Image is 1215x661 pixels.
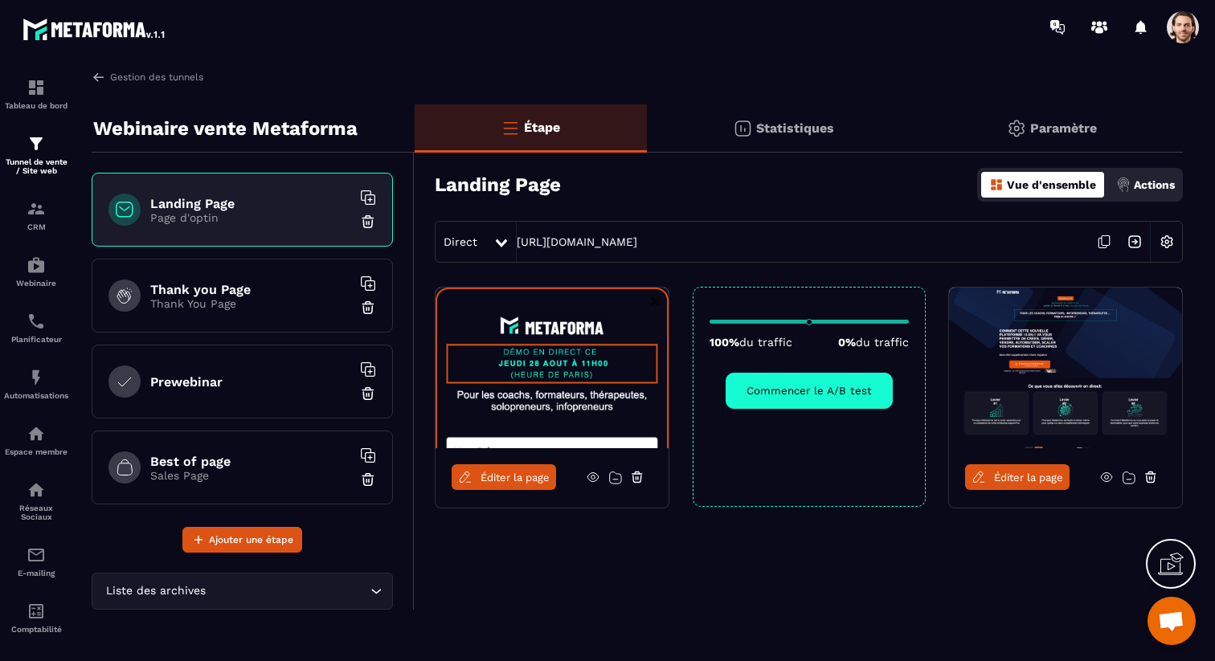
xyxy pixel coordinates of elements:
p: Webinaire [4,279,68,288]
p: E-mailing [4,569,68,577]
a: [URL][DOMAIN_NAME] [517,235,637,248]
img: logo [22,14,167,43]
div: Search for option [92,573,393,610]
h3: Landing Page [435,173,561,196]
p: Vue d'ensemble [1007,178,1096,191]
img: accountant [27,602,46,621]
button: Ajouter une étape [182,527,302,553]
img: trash [360,471,376,488]
p: Réseaux Sociaux [4,504,68,521]
img: formation [27,199,46,218]
span: du traffic [856,336,909,349]
img: image [436,288,669,448]
img: email [27,545,46,565]
a: Gestion des tunnels [92,70,203,84]
p: Planificateur [4,335,68,344]
a: formationformationTableau de bord [4,66,68,122]
span: Liste des archives [102,582,209,600]
p: Paramètre [1030,120,1097,136]
p: Espace membre [4,447,68,456]
img: automations [27,424,46,443]
a: automationsautomationsEspace membre [4,412,68,468]
input: Search for option [209,582,366,600]
img: bars-o.4a397970.svg [501,118,520,137]
span: Éditer la page [994,471,1063,484]
p: CRM [4,222,68,231]
button: Commencer le A/B test [726,373,893,409]
img: trash [360,214,376,230]
h6: Thank you Page [150,282,351,297]
img: stats.20deebd0.svg [733,119,752,138]
a: automationsautomationsWebinaire [4,243,68,300]
h6: Prewebinar [150,374,351,390]
p: Tableau de bord [4,101,68,110]
p: Comptabilité [4,625,68,634]
span: du traffic [739,336,792,349]
p: Étape [524,120,560,135]
img: setting-gr.5f69749f.svg [1007,119,1026,138]
p: Page d'optin [150,211,351,224]
a: Éditer la page [965,464,1070,490]
a: formationformationCRM [4,187,68,243]
a: social-networksocial-networkRéseaux Sociaux [4,468,68,533]
img: setting-w.858f3a88.svg [1152,226,1182,257]
span: Ajouter une étape [209,532,293,548]
span: Éditer la page [481,471,550,484]
h6: Best of page [150,454,351,469]
a: schedulerschedulerPlanificateur [4,300,68,356]
img: image [949,288,1182,448]
p: Automatisations [4,391,68,400]
h6: Landing Page [150,196,351,211]
span: Direct [444,235,477,248]
img: automations [27,255,46,275]
img: social-network [27,480,46,500]
img: scheduler [27,312,46,331]
img: actions.d6e523a2.png [1116,177,1131,192]
img: formation [27,78,46,97]
img: automations [27,368,46,387]
img: trash [360,300,376,316]
p: Webinaire vente Metaforma [93,112,358,145]
p: Actions [1134,178,1175,191]
p: Sales Page [150,469,351,482]
img: formation [27,134,46,153]
a: automationsautomationsAutomatisations [4,356,68,412]
p: Tunnel de vente / Site web [4,157,68,175]
p: 0% [838,336,909,349]
a: formationformationTunnel de vente / Site web [4,122,68,187]
p: Statistiques [756,120,834,136]
img: trash [360,386,376,402]
a: emailemailE-mailing [4,533,68,590]
a: accountantaccountantComptabilité [4,590,68,646]
p: 100% [710,336,792,349]
p: Thank You Page [150,297,351,310]
a: Éditer la page [452,464,556,490]
img: arrow [92,70,106,84]
img: dashboard-orange.40269519.svg [989,177,1004,192]
img: arrow-next.bcc2205e.svg [1119,226,1150,257]
a: Ouvrir le chat [1147,597,1196,645]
